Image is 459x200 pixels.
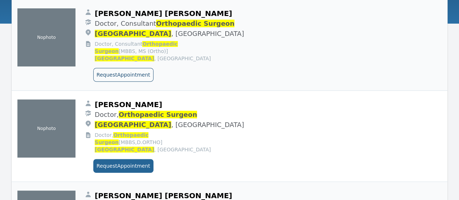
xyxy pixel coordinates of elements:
span: , [GEOGRAPHIC_DATA] [171,30,244,37]
span: Orthopaedic Surgeon [119,111,197,118]
span: , [GEOGRAPHIC_DATA] [171,121,244,128]
span: Orthopaedic Surgeon [95,132,148,145]
span: , [GEOGRAPHIC_DATA] [154,56,211,61]
button: RequestAppointment [93,68,153,82]
p: No photo [17,34,75,40]
span: [PERSON_NAME] [PERSON_NAME] [95,191,232,200]
span: , [GEOGRAPHIC_DATA] [154,147,211,152]
span: Doctor, [95,111,119,118]
button: Nophoto [17,8,75,66]
span: [PERSON_NAME] [95,100,162,109]
p: No photo [17,126,75,131]
span: [GEOGRAPHIC_DATA] [95,121,171,128]
span: Orthopaedic Surgeon [156,20,234,27]
span: Doctor, Consultant [95,20,156,27]
button: Nophoto [17,99,75,158]
span: [PERSON_NAME] [PERSON_NAME] [95,9,232,18]
span: [GEOGRAPHIC_DATA] [95,30,171,37]
span: [GEOGRAPHIC_DATA] [95,56,154,61]
span: Doctor, Consultant [95,41,142,47]
button: RequestAppointment [93,159,153,173]
span: [MBBS, MS (Ortho)] [119,48,168,54]
span: Doctor, [95,132,113,138]
span: [GEOGRAPHIC_DATA] [95,147,154,152]
span: [MBBS,D.ORTHO] [119,139,162,145]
